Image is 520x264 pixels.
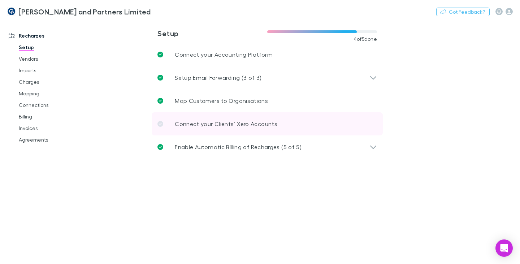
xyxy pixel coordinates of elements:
[12,53,94,65] a: Vendors
[12,42,94,53] a: Setup
[12,76,94,88] a: Charges
[152,112,383,135] a: Connect your Clients’ Xero Accounts
[12,134,94,146] a: Agreements
[12,88,94,99] a: Mapping
[175,96,268,105] p: Map Customers to Organisations
[175,50,273,59] p: Connect your Accounting Platform
[175,143,302,151] p: Enable Automatic Billing of Recharges (5 of 5)
[436,8,490,16] button: Got Feedback?
[152,135,383,159] div: Enable Automatic Billing of Recharges (5 of 5)
[152,89,383,112] a: Map Customers to Organisations
[3,3,155,20] a: [PERSON_NAME] and Partners Limited
[157,29,267,38] h3: Setup
[152,43,383,66] a: Connect your Accounting Platform
[7,7,16,16] img: Coates and Partners Limited's Logo
[12,65,94,76] a: Imports
[175,120,277,128] p: Connect your Clients’ Xero Accounts
[1,30,94,42] a: Recharges
[18,7,151,16] h3: [PERSON_NAME] and Partners Limited
[152,66,383,89] div: Setup Email Forwarding (3 of 3)
[495,239,513,257] div: Open Intercom Messenger
[12,122,94,134] a: Invoices
[12,111,94,122] a: Billing
[12,99,94,111] a: Connections
[175,73,261,82] p: Setup Email Forwarding (3 of 3)
[354,36,377,42] span: 4 of 5 done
